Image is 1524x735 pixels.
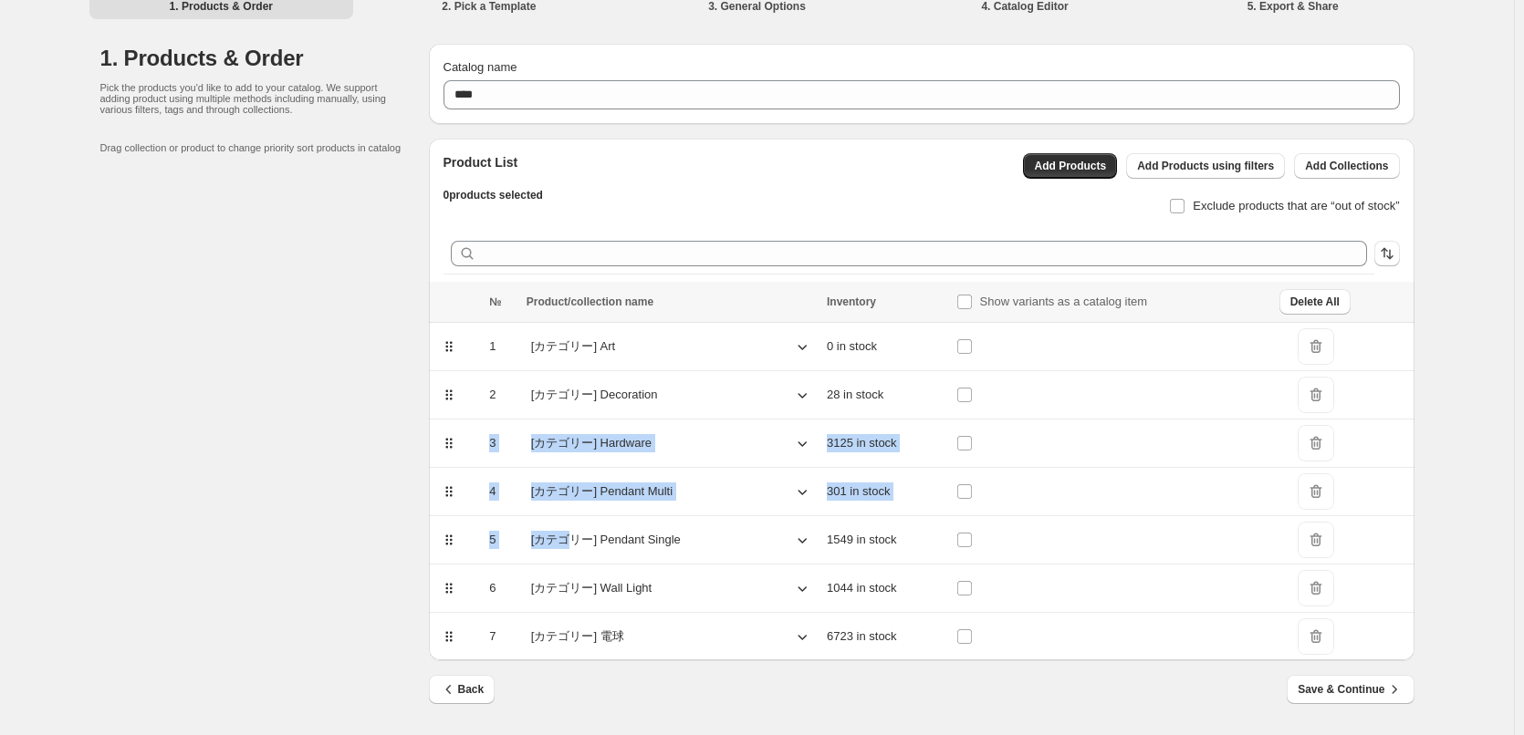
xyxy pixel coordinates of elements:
td: 6723 in stock [821,613,951,661]
span: Show variants as a catalog item [980,295,1148,308]
span: 2 [489,388,496,401]
p: Drag collection or product to change priority sort products in catalog [100,142,429,153]
span: 4 [489,484,496,498]
p: [カテゴリー] Art [531,337,615,356]
span: 1 [489,339,496,353]
button: Save & Continue [1287,675,1414,704]
span: Product/collection name [527,295,653,308]
span: Add Products [1034,159,1106,173]
p: [カテゴリー] Pendant Multi [531,482,673,501]
span: 6 [489,581,496,595]
p: [カテゴリー] Wall Light [531,579,652,597]
button: Back [429,675,496,704]
p: Pick the products you'd like to add to your catalog. We support adding product using multiple met... [100,82,392,115]
span: Exclude products that are “out of stock” [1193,199,1399,212]
h1: 1. Products & Order [100,44,429,73]
span: Add Collections [1305,159,1388,173]
p: [カテゴリー] Pendant Single [531,531,681,549]
span: Back [440,680,485,699]
div: Inventory [827,295,945,309]
p: [カテゴリー] 電球 [531,627,624,646]
span: Save & Continue [1298,680,1403,699]
h2: Product List [444,153,543,171]
span: № [489,295,501,308]
span: Catalog name [444,60,517,74]
td: 1549 in stock [821,516,951,564]
span: 5 [489,533,496,546]
p: [カテゴリー] Hardware [531,434,652,452]
span: 7 [489,629,496,643]
td: 3125 in stock [821,419,951,468]
button: Add Products using filters [1126,153,1285,179]
td: 28 in stock [821,371,951,419]
span: 0 products selected [444,189,543,202]
button: Add Products [1023,153,1117,179]
span: 3 [489,436,496,450]
span: Add Products using filters [1137,159,1274,173]
button: Add Collections [1294,153,1399,179]
span: Delete All [1290,295,1340,309]
td: 0 in stock [821,323,951,371]
button: Delete All [1279,289,1351,315]
td: 1044 in stock [821,564,951,613]
p: [カテゴリー] Decoration [531,386,658,404]
td: 301 in stock [821,468,951,516]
